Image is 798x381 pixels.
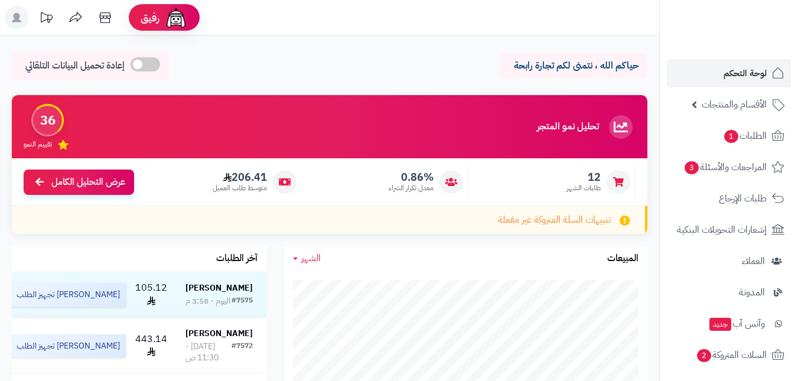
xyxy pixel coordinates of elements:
a: عرض التحليل الكامل [24,170,134,195]
div: #7575 [232,295,253,307]
a: إشعارات التحويلات البنكية [667,216,791,244]
span: إشعارات التحويلات البنكية [677,222,767,238]
a: المدونة [667,278,791,307]
a: الطلبات1 [667,122,791,150]
span: 206.41 [213,171,267,184]
div: [DATE] - 11:30 ص [185,341,232,364]
span: تقييم النمو [24,139,52,149]
span: 2 [697,349,711,362]
a: الشهر [293,252,321,265]
td: 105.12 [131,272,172,318]
h3: آخر الطلبات [216,253,258,264]
span: 1 [724,130,738,143]
a: تحديثات المنصة [31,6,61,32]
h3: تحليل نمو المتجر [537,122,599,132]
span: وآتس آب [708,315,765,332]
a: المراجعات والأسئلة3 [667,153,791,181]
span: إعادة تحميل البيانات التلقائي [25,59,125,73]
a: لوحة التحكم [667,59,791,87]
strong: [PERSON_NAME] [185,282,253,294]
h3: المبيعات [607,253,639,264]
span: معدل تكرار الشراء [389,183,434,193]
span: 0.86% [389,171,434,184]
span: الطلبات [723,128,767,144]
span: الشهر [301,251,321,265]
div: #7572 [232,341,253,364]
img: logo-2.png [718,30,787,55]
span: عرض التحليل الكامل [51,175,125,189]
a: العملاء [667,247,791,275]
td: 443.14 [131,318,172,374]
span: السلات المتروكة [696,347,767,363]
span: تنبيهات السلة المتروكة غير مفعلة [498,213,611,227]
div: [PERSON_NAME] تجهيز الطلب [8,334,126,358]
span: المدونة [739,284,765,301]
a: طلبات الإرجاع [667,184,791,213]
div: [PERSON_NAME] تجهيز الطلب [8,283,126,307]
p: حياكم الله ، نتمنى لكم تجارة رابحة [509,59,639,73]
span: المراجعات والأسئلة [683,159,767,175]
span: طلبات الشهر [566,183,601,193]
span: متوسط طلب العميل [213,183,267,193]
span: طلبات الإرجاع [719,190,767,207]
a: السلات المتروكة2 [667,341,791,369]
span: رفيق [141,11,159,25]
a: وآتس آبجديد [667,310,791,338]
span: جديد [709,318,731,331]
span: لوحة التحكم [724,65,767,82]
div: اليوم - 3:58 م [185,295,230,307]
span: 3 [685,161,699,174]
img: ai-face.png [164,6,188,30]
strong: [PERSON_NAME] [185,327,253,340]
span: الأقسام والمنتجات [702,96,767,113]
span: 12 [566,171,601,184]
span: العملاء [742,253,765,269]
